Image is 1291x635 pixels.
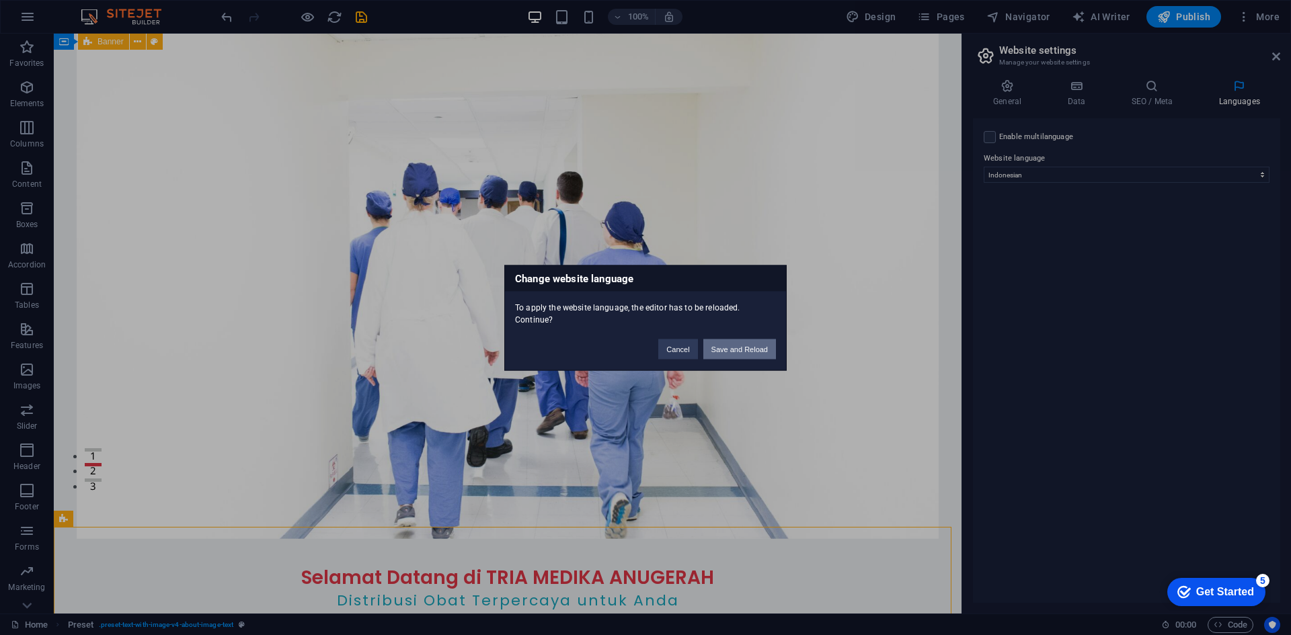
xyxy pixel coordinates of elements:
button: Save and Reload [703,339,776,359]
button: 3 [31,445,48,448]
div: Get Started 5 items remaining, 0% complete [11,7,109,35]
div: 5 [100,3,113,16]
div: Get Started [40,15,97,27]
button: 1 [31,415,48,418]
button: 2 [31,429,48,433]
button: Cancel [658,339,697,359]
h3: Change website language [505,265,786,291]
div: To apply the website language, the editor has to be reloaded. Continue? [505,291,786,325]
